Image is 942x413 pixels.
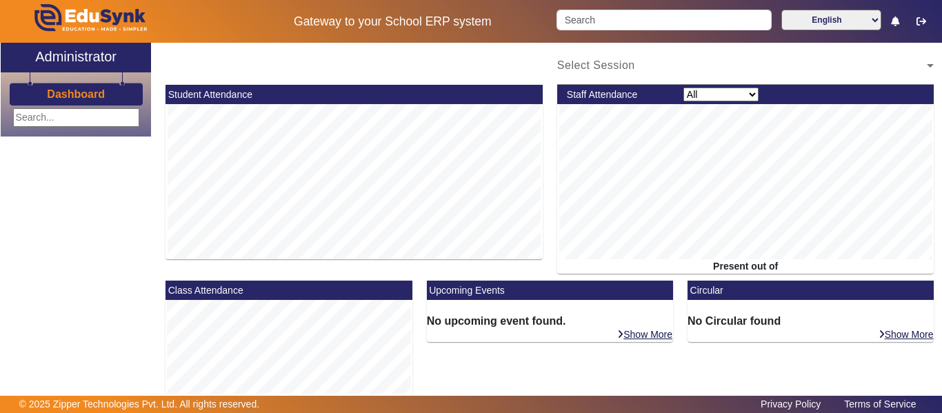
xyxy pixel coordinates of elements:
[688,281,934,300] mat-card-header: Circular
[19,397,260,412] p: © 2025 Zipper Technologies Pvt. Ltd. All rights reserved.
[35,48,117,65] h2: Administrator
[617,328,673,341] a: Show More
[47,88,105,101] h3: Dashboard
[557,10,771,30] input: Search
[46,87,106,101] a: Dashboard
[1,43,151,72] a: Administrator
[557,59,635,71] span: Select Session
[688,314,934,328] h6: No Circular found
[557,259,934,274] div: Present out of
[427,281,673,300] mat-card-header: Upcoming Events
[754,395,828,413] a: Privacy Policy
[243,14,543,29] h5: Gateway to your School ERP system
[837,395,923,413] a: Terms of Service
[13,108,139,127] input: Search...
[427,314,673,328] h6: No upcoming event found.
[166,85,543,104] mat-card-header: Student Attendance
[166,281,412,300] mat-card-header: Class Attendance
[878,328,934,341] a: Show More
[559,88,676,102] div: Staff Attendance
